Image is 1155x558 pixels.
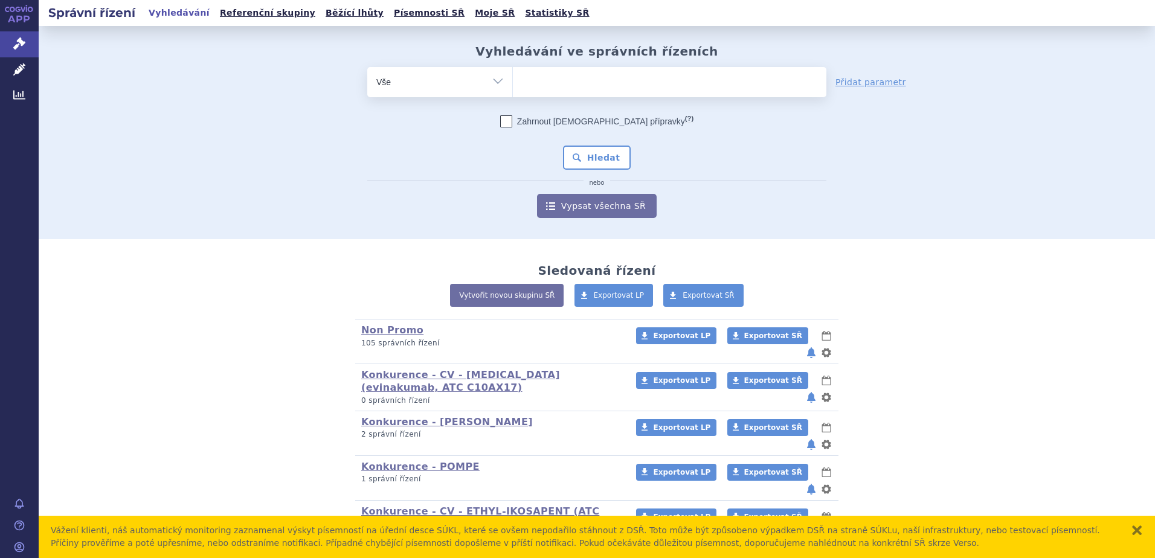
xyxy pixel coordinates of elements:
button: Hledat [563,146,631,170]
a: Exportovat SŘ [727,464,808,481]
h2: Sledovaná řízení [538,263,655,278]
button: lhůty [820,510,832,524]
a: Exportovat SŘ [663,284,744,307]
span: Exportovat LP [653,468,710,476]
a: Konkurence - POMPE [361,461,480,472]
span: Exportovat LP [653,376,710,385]
span: Exportovat SŘ [744,423,802,432]
p: 2 správní řízení [361,429,620,440]
a: Exportovat LP [636,372,716,389]
a: Exportovat LP [636,419,716,436]
h2: Správní řízení [39,4,145,21]
button: zavřít [1131,524,1143,536]
a: Přidat parametr [835,76,906,88]
button: notifikace [805,390,817,405]
a: Exportovat LP [636,508,716,525]
button: nastavení [820,437,832,452]
a: Konkurence - CV - ETHYL-IKOSAPENT (ATC C10AX06) [361,505,599,530]
span: Exportovat SŘ [744,468,802,476]
span: Exportovat SŘ [744,332,802,340]
span: Exportovat LP [653,423,710,432]
p: 1 správní řízení [361,474,620,484]
button: lhůty [820,373,832,388]
a: Exportovat LP [636,327,716,344]
i: nebo [584,179,611,187]
label: Zahrnout [DEMOGRAPHIC_DATA] přípravky [500,115,693,127]
button: lhůty [820,420,832,435]
button: lhůty [820,329,832,343]
p: 0 správních řízení [361,396,620,406]
button: lhůty [820,465,832,479]
button: nastavení [820,390,832,405]
p: 105 správních řízení [361,338,620,348]
a: Statistiky SŘ [521,5,593,21]
button: nastavení [820,482,832,496]
a: Konkurence - [PERSON_NAME] [361,416,533,428]
div: Vážení klienti, náš automatický monitoring zaznamenal výskyt písemností na úřední desce SÚKL, kte... [51,524,1119,550]
a: Exportovat SŘ [727,327,808,344]
a: Konkurence - CV - [MEDICAL_DATA] (evinakumab, ATC C10AX17) [361,369,560,393]
a: Písemnosti SŘ [390,5,468,21]
button: nastavení [820,345,832,360]
span: Exportovat SŘ [683,291,735,300]
button: notifikace [805,345,817,360]
button: notifikace [805,482,817,496]
a: Exportovat LP [636,464,716,481]
a: Moje SŘ [471,5,518,21]
span: Exportovat SŘ [744,513,802,521]
a: Referenční skupiny [216,5,319,21]
span: Exportovat LP [653,332,710,340]
a: Non Promo [361,324,423,336]
span: Exportovat LP [653,513,710,521]
span: Exportovat SŘ [744,376,802,385]
abbr: (?) [685,115,693,123]
button: notifikace [805,437,817,452]
a: Exportovat SŘ [727,419,808,436]
a: Exportovat SŘ [727,508,808,525]
a: Vytvořit novou skupinu SŘ [450,284,564,307]
a: Vyhledávání [145,5,213,21]
span: Exportovat LP [594,291,645,300]
a: Exportovat LP [574,284,654,307]
a: Exportovat SŘ [727,372,808,389]
h2: Vyhledávání ve správních řízeních [475,44,718,59]
a: Běžící lhůty [322,5,387,21]
a: Vypsat všechna SŘ [537,194,657,218]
